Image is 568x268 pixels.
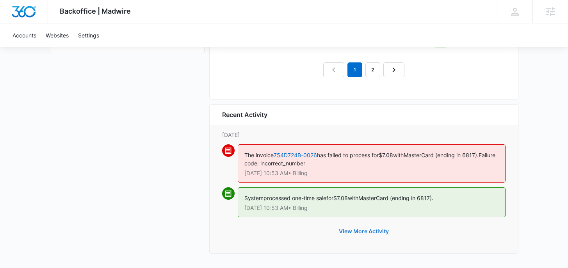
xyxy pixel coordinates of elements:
[404,152,479,158] span: MasterCard (ending in 6817).
[317,152,379,158] span: has failed to process for
[244,205,499,211] p: [DATE] 10:53 AM • Billing
[348,195,358,201] span: with
[222,131,506,139] p: [DATE]
[333,195,348,201] span: $7.08
[331,222,397,241] button: View More Activity
[264,195,326,201] span: processed one-time sale
[8,23,41,47] a: Accounts
[393,152,404,158] span: with
[73,23,104,47] a: Settings
[347,62,362,77] em: 1
[379,152,393,158] span: $7.08
[323,62,404,77] nav: Pagination
[222,110,267,119] h6: Recent Activity
[383,62,404,77] a: Next Page
[358,195,433,201] span: MasterCard (ending in 6817).
[274,152,317,158] a: 754D724B-0026
[326,195,333,201] span: for
[244,152,274,158] span: The invoice
[244,170,499,176] p: [DATE] 10:53 AM • Billing
[41,23,73,47] a: Websites
[365,62,380,77] a: Page 2
[60,7,131,15] span: Backoffice | Madwire
[244,195,264,201] span: System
